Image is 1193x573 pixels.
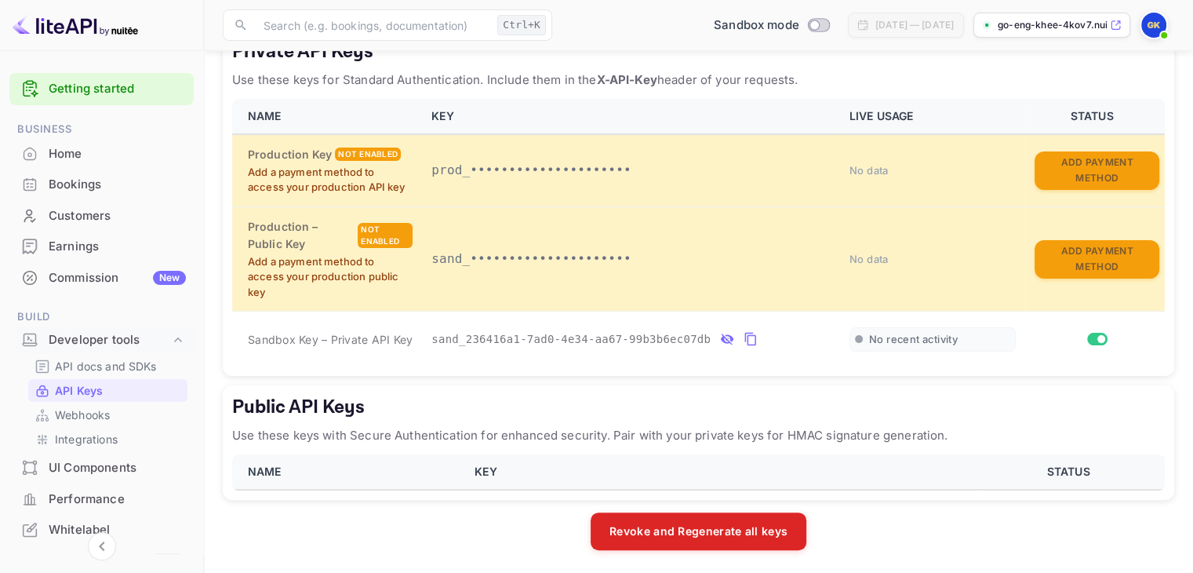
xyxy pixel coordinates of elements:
a: Getting started [49,80,186,98]
a: Home [9,139,194,168]
div: UI Components [9,453,194,484]
div: Earnings [9,232,194,262]
div: Customers [49,207,186,225]
button: Revoke and Regenerate all keys [591,513,806,550]
div: Ctrl+K [497,15,546,35]
div: Developer tools [9,327,194,354]
p: Use these keys with Secure Authentication for enhanced security. Pair with your private keys for ... [232,426,1165,445]
th: STATUS [1025,99,1165,134]
span: No recent activity [869,333,958,346]
div: Switch to Production mode [707,16,835,35]
div: Getting started [9,73,194,105]
button: Add Payment Method [1035,151,1159,190]
button: Collapse navigation [88,532,116,560]
th: KEY [422,99,840,134]
div: API docs and SDKs [28,355,187,378]
table: private api keys table [232,99,1165,367]
p: Add a payment method to access your production public key [248,254,413,301]
h6: Production Key [248,146,332,163]
th: NAME [232,454,465,490]
p: Webhooks [55,407,110,423]
div: Bookings [49,176,186,194]
p: prod_••••••••••••••••••••• [431,161,831,180]
span: Build [9,308,194,326]
div: Home [49,145,186,163]
a: API docs and SDKs [35,358,181,374]
th: NAME [232,99,422,134]
span: Business [9,121,194,138]
span: Sandbox Key – Private API Key [248,333,413,346]
input: Search (e.g. bookings, documentation) [254,9,491,41]
div: Developer tools [49,331,170,349]
th: KEY [465,454,978,490]
table: public api keys table [232,454,1165,491]
img: LiteAPI logo [13,13,138,38]
div: Not enabled [358,223,413,248]
a: Customers [9,201,194,230]
strong: X-API-Key [596,72,657,87]
a: Add Payment Method [1035,162,1159,176]
div: [DATE] — [DATE] [875,18,954,32]
div: UI Components [49,459,186,477]
div: CommissionNew [9,263,194,294]
a: API Keys [35,382,181,399]
p: Use these keys for Standard Authentication. Include them in the header of your requests. [232,71,1165,89]
div: Home [9,139,194,170]
div: New [153,271,186,285]
a: UI Components [9,453,194,482]
div: Commission [49,269,186,287]
p: API docs and SDKs [55,358,157,374]
h5: Private API Keys [232,39,1165,64]
a: Earnings [9,232,194,261]
img: Go Eng Khee [1141,13,1166,38]
div: Bookings [9,170,194,200]
div: Performance [9,484,194,515]
button: Add Payment Method [1035,240,1159,279]
div: Performance [49,491,186,509]
span: No data [849,164,889,177]
th: STATUS [978,454,1165,490]
a: Whitelabel [9,515,194,544]
span: Sandbox mode [714,16,799,35]
div: Not enabled [335,148,401,161]
p: go-eng-khee-4kov7.nuit... [998,18,1107,32]
h5: Public API Keys [232,395,1165,420]
a: CommissionNew [9,263,194,292]
div: Integrations [28,428,187,451]
p: Add a payment method to access your production API key [248,165,413,195]
h6: Production – Public Key [248,218,355,253]
div: Customers [9,201,194,232]
span: sand_236416a1-7ad0-4e34-aa67-99b3b6ec07db [431,331,711,348]
div: Webhooks [28,403,187,426]
div: Whitelabel [49,521,186,539]
div: Whitelabel [9,515,194,546]
p: API Keys [55,382,103,399]
div: API Keys [28,379,187,402]
a: Add Payment Method [1035,251,1159,265]
a: Performance [9,484,194,513]
span: No data [849,253,889,265]
a: Integrations [35,431,181,447]
a: Webhooks [35,407,181,423]
p: Integrations [55,431,118,447]
a: Bookings [9,170,194,199]
div: Earnings [49,238,186,256]
th: LIVE USAGE [840,99,1025,134]
p: sand_••••••••••••••••••••• [431,250,831,268]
